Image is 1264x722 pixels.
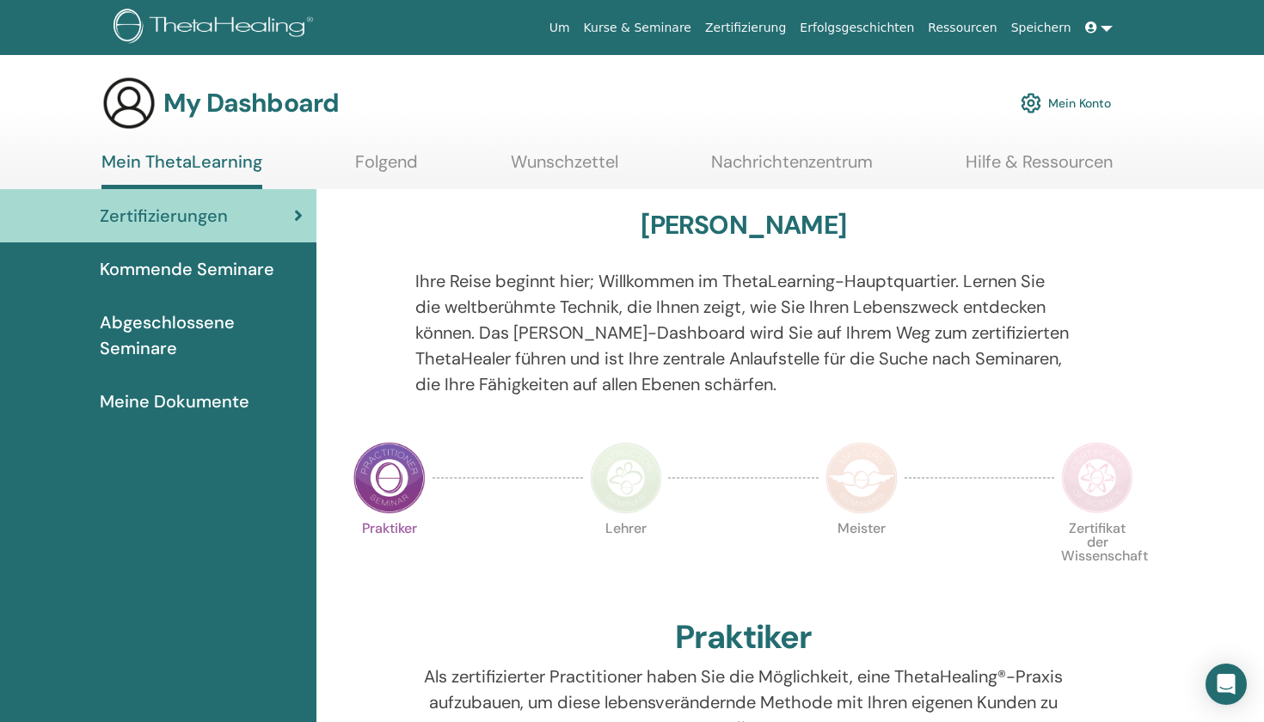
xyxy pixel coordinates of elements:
[114,9,319,47] img: logo.png
[353,522,426,594] p: Praktiker
[921,12,1003,44] a: Ressourcen
[1004,12,1078,44] a: Speichern
[355,151,418,185] a: Folgend
[793,12,921,44] a: Erfolgsgeschichten
[100,256,274,282] span: Kommende Seminare
[675,618,812,658] h2: Praktiker
[353,442,426,514] img: Practitioner
[1021,84,1111,122] a: Mein Konto
[1061,522,1133,594] p: Zertifikat der Wissenschaft
[577,12,698,44] a: Kurse & Seminare
[100,389,249,414] span: Meine Dokumente
[100,309,303,361] span: Abgeschlossene Seminare
[698,12,793,44] a: Zertifizierung
[825,522,898,594] p: Meister
[711,151,873,185] a: Nachrichtenzentrum
[511,151,618,185] a: Wunschzettel
[1021,89,1041,118] img: cog.svg
[590,522,662,594] p: Lehrer
[825,442,898,514] img: Master
[1061,442,1133,514] img: Certificate of Science
[100,203,228,229] span: Zertifizierungen
[163,88,339,119] h3: My Dashboard
[543,12,577,44] a: Um
[641,210,846,241] h3: [PERSON_NAME]
[415,268,1072,397] p: Ihre Reise beginnt hier; Willkommen im ThetaLearning-Hauptquartier. Lernen Sie die weltberühmte T...
[590,442,662,514] img: Instructor
[1206,664,1247,705] div: Open Intercom Messenger
[101,76,156,131] img: generic-user-icon.jpg
[101,151,262,189] a: Mein ThetaLearning
[966,151,1113,185] a: Hilfe & Ressourcen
